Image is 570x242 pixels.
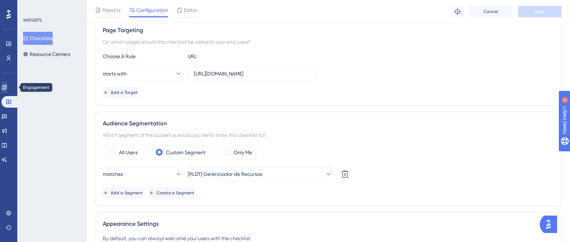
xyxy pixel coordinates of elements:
iframe: UserGuiding AI Assistant Launcher [540,213,561,235]
div: WIDGETS [23,17,42,23]
span: Configuration [136,6,168,14]
button: Cancel [469,6,512,17]
div: Page Targeting [103,26,554,35]
label: All Users [119,148,138,157]
div: 4 [50,4,52,9]
button: Add a Target [103,87,138,98]
span: matches [103,170,123,178]
div: Appearance Settings [103,220,554,228]
span: starts with [103,69,127,78]
span: [PLDT] Gerenciador de Recursos [188,170,262,178]
span: Create a Segment [156,190,194,196]
span: Editor [184,6,197,14]
div: Choose A Rule [103,52,182,61]
button: starts with [103,66,182,81]
button: [PLDT] Gerenciador de Recursos [188,167,332,181]
button: Checklists [23,32,53,45]
label: Only Me [234,148,252,157]
button: Create a Segment [149,187,194,199]
div: Which segment of the audience would you like to show this checklist to? [103,131,554,139]
span: Cancel [483,9,498,14]
span: Add a Segment [111,190,143,196]
span: Need Help? [17,2,45,10]
div: URL [188,52,267,61]
span: Save [535,9,545,14]
button: Resource Centers [23,48,70,61]
button: Add a Segment [103,187,143,199]
span: Add a Target [111,90,138,95]
div: On which pages should the checklist be visible to your end users? [103,38,554,46]
div: Audience Segmentation [103,119,554,128]
span: Reports [102,6,120,14]
button: Save [518,6,561,17]
label: Custom Segment [166,148,206,157]
button: matches [103,167,182,181]
input: yourwebsite.com/path [194,70,310,78]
